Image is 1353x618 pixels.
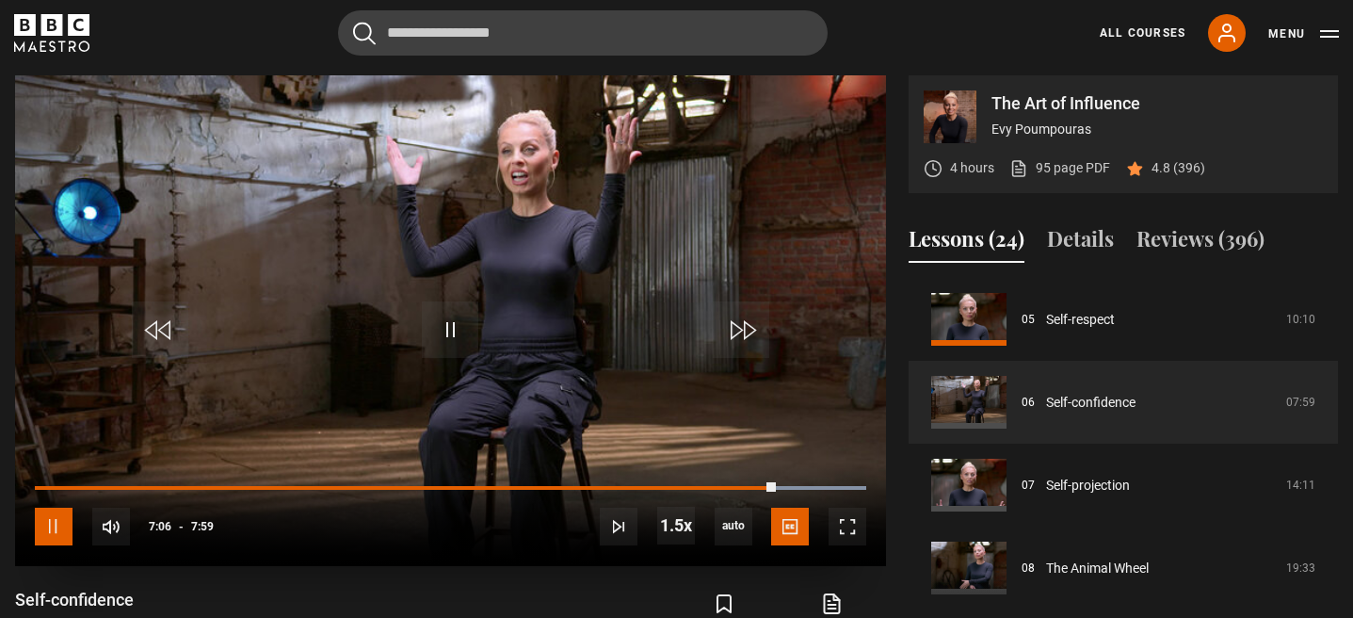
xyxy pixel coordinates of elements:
[191,510,214,544] span: 7:59
[715,508,752,545] span: auto
[1046,559,1149,578] a: The Animal Wheel
[715,508,752,545] div: Current quality: 1080p
[829,508,866,545] button: Fullscreen
[15,75,886,565] video-js: Video Player
[1046,476,1130,496] a: Self-projection
[353,22,376,45] button: Submit the search query
[1047,223,1114,263] button: Details
[1100,24,1185,41] a: All Courses
[1152,158,1205,178] p: 4.8 (396)
[338,10,828,56] input: Search
[600,508,637,545] button: Next Lesson
[950,158,994,178] p: 4 hours
[14,14,89,52] svg: BBC Maestro
[35,508,72,545] button: Pause
[909,223,1024,263] button: Lessons (24)
[1009,158,1110,178] a: 95 page PDF
[15,589,255,611] h1: Self-confidence
[657,507,695,545] button: Playback Rate
[771,508,809,545] button: Captions
[92,508,130,545] button: Mute
[1046,310,1115,330] a: Self-respect
[991,95,1323,112] p: The Art of Influence
[1046,393,1136,413] a: Self-confidence
[1268,24,1339,43] button: Toggle navigation
[149,510,171,544] span: 7:06
[179,520,184,533] span: -
[35,486,866,490] div: Progress Bar
[991,120,1323,139] p: Evy Poumpouras
[1136,223,1264,263] button: Reviews (396)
